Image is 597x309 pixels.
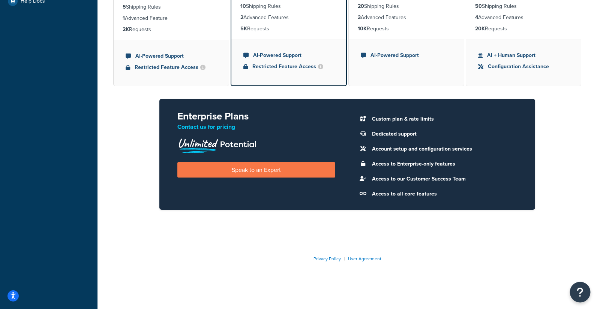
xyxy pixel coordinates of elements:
strong: 2K [123,25,129,33]
strong: 10K [358,25,367,33]
a: Speak to an Expert [177,162,335,178]
li: Custom plan & rate limits [368,114,517,124]
strong: 4 [475,13,478,21]
strong: 5 [123,3,126,11]
strong: 20 [358,2,364,10]
a: Privacy Policy [313,255,341,262]
li: Configuration Assistance [478,63,569,71]
li: Dedicated support [368,129,517,139]
li: AI-Powered Support [126,52,217,60]
strong: 3 [358,13,361,21]
strong: 1 [123,14,125,22]
li: Restricted Feature Access [243,63,334,71]
li: Shipping Rules [358,2,455,10]
li: Advanced Features [240,13,337,22]
li: Shipping Rules [240,2,337,10]
p: Contact us for pricing [177,122,335,132]
h2: Enterprise Plans [177,111,335,122]
li: Access to Enterprise-only features [368,159,517,169]
strong: 20K [475,25,485,33]
li: Requests [475,25,572,33]
li: Restricted Feature Access [126,63,217,72]
strong: 5K [240,25,247,33]
li: Advanced Features [475,13,572,22]
li: Advanced Feature [123,14,220,22]
li: AI-Powered Support [243,51,334,60]
li: Requests [358,25,455,33]
li: Shipping Rules [123,3,220,11]
strong: 50 [475,2,482,10]
li: Access to all core features [368,189,517,199]
span: | [344,255,345,262]
li: Account setup and configuration services [368,144,517,154]
li: AI-Powered Support [361,51,452,60]
li: AI + Human Support [478,51,569,60]
li: Access to our Customer Success Team [368,174,517,184]
li: Requests [240,25,337,33]
button: Open Resource Center [570,282,591,303]
li: Shipping Rules [475,2,572,10]
li: Requests [123,25,220,34]
strong: 10 [240,2,246,10]
img: Unlimited Potential [177,136,257,153]
li: Advanced Features [358,13,455,22]
strong: 2 [240,13,243,21]
a: User Agreement [348,255,381,262]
